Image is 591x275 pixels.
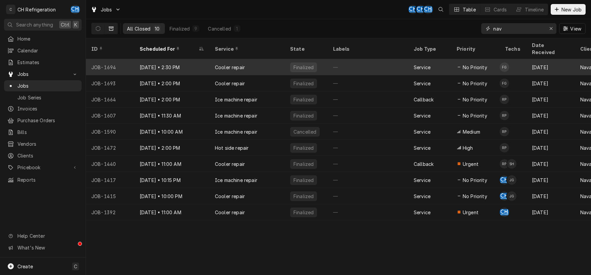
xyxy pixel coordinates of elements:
[134,59,210,75] div: [DATE] • 2:30 PM
[101,6,112,13] span: Jobs
[208,25,231,32] div: Cancelled
[500,159,509,169] div: Ruben Perez's Avatar
[463,6,476,13] div: Table
[414,112,430,119] div: Service
[134,204,210,220] div: [DATE] • 11:00 AM
[463,64,487,71] span: No Priority
[215,177,257,184] div: Ice machine repair
[500,175,509,185] div: Chris Hiraga's Avatar
[74,263,77,270] span: C
[4,80,82,91] a: Jobs
[328,140,408,156] div: —
[500,208,509,217] div: Chris Hiraga's Avatar
[560,6,583,13] span: New Job
[414,161,434,168] div: Callback
[423,5,433,14] div: Chris Hiraga's Avatar
[414,193,430,200] div: Service
[408,5,418,14] div: CH
[507,159,516,169] div: Steven Hiraga's Avatar
[423,5,433,14] div: CH
[328,107,408,124] div: —
[293,96,314,103] div: Finalized
[293,128,317,135] div: Cancelled
[194,25,198,32] div: 9
[71,5,80,14] div: CH
[235,25,239,32] div: 1
[215,64,245,71] div: Cooler repair
[290,45,322,52] div: State
[4,138,82,149] a: Vendors
[507,191,516,201] div: Josh Galindo's Avatar
[293,193,314,200] div: Finalized
[4,103,82,114] a: Invoices
[17,47,78,54] span: Calendar
[500,191,509,201] div: CH
[333,45,403,52] div: Labels
[4,115,82,126] a: Purchase Orders
[500,111,509,120] div: RP
[86,107,134,124] div: JOB-1607
[86,91,134,107] div: JOB-1664
[155,25,160,32] div: 10
[215,209,245,216] div: Cooler repair
[414,144,430,151] div: Service
[4,230,82,241] a: Go to Help Center
[134,156,210,172] div: [DATE] • 11:00 AM
[500,62,509,72] div: FG
[4,150,82,161] a: Clients
[414,96,434,103] div: Callback
[408,5,418,14] div: Chris Hiraga's Avatar
[414,64,430,71] div: Service
[527,59,575,75] div: [DATE]
[86,172,134,188] div: JOB-1417
[500,111,509,120] div: Ruben Perez's Avatar
[527,124,575,140] div: [DATE]
[500,79,509,88] div: Fred Gonzalez's Avatar
[215,144,248,151] div: Hot side repair
[293,177,314,184] div: Finalized
[463,112,487,119] span: No Priority
[4,174,82,185] a: Reports
[500,127,509,136] div: RP
[500,175,509,185] div: CH
[17,71,68,78] span: Jobs
[328,59,408,75] div: —
[17,105,78,112] span: Invoices
[328,188,408,204] div: —
[494,6,507,13] div: Cards
[4,57,82,68] a: Estimates
[170,25,190,32] div: Finalized
[71,5,80,14] div: Chris Hiraga's Avatar
[500,208,509,217] div: CH
[457,45,493,52] div: Priority
[127,25,151,32] div: All Closed
[507,175,516,185] div: Josh Galindo's Avatar
[293,209,314,216] div: Finalized
[17,94,78,101] span: Job Series
[215,80,245,87] div: Cooler repair
[61,21,70,28] span: Ctrl
[17,35,78,42] span: Home
[86,75,134,91] div: JOB-1693
[215,161,245,168] div: Cooler repair
[328,75,408,91] div: —
[527,91,575,107] div: [DATE]
[500,95,509,104] div: Ruben Perez's Avatar
[215,193,245,200] div: Cooler repair
[134,91,210,107] div: [DATE] • 2:00 PM
[17,117,78,124] span: Purchase Orders
[215,112,257,119] div: Ice machine repair
[463,144,473,151] span: High
[17,244,78,251] span: What's New
[527,107,575,124] div: [DATE]
[414,80,430,87] div: Service
[328,91,408,107] div: —
[4,242,82,253] a: Go to What's New
[134,188,210,204] div: [DATE] • 10:00 PM
[463,193,487,200] span: No Priority
[134,124,210,140] div: [DATE] • 10:00 AM
[416,5,425,14] div: CH
[500,159,509,169] div: RP
[328,124,408,140] div: —
[328,204,408,220] div: —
